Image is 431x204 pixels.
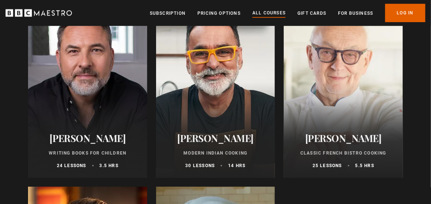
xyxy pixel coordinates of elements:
[28,1,147,178] a: [PERSON_NAME] Writing Books for Children 24 lessons 3.5 hrs
[313,162,342,169] p: 25 lessons
[197,10,241,17] a: Pricing Options
[228,162,245,169] p: 14 hrs
[293,132,394,144] h2: [PERSON_NAME]
[252,9,286,17] a: All Courses
[355,162,374,169] p: 5.5 hrs
[156,1,275,178] a: [PERSON_NAME] Modern Indian Cooking 30 lessons 14 hrs
[297,10,326,17] a: Gift Cards
[165,132,266,144] h2: [PERSON_NAME]
[150,4,425,22] nav: Primary
[385,4,425,22] a: Log In
[338,10,373,17] a: For business
[185,162,215,169] p: 30 lessons
[57,162,86,169] p: 24 lessons
[284,1,403,178] a: [PERSON_NAME] Classic French Bistro Cooking 25 lessons 5.5 hrs
[150,10,186,17] a: Subscription
[165,150,266,156] p: Modern Indian Cooking
[37,132,138,144] h2: [PERSON_NAME]
[6,7,72,18] svg: BBC Maestro
[293,150,394,156] p: Classic French Bistro Cooking
[100,162,118,169] p: 3.5 hrs
[37,150,138,156] p: Writing Books for Children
